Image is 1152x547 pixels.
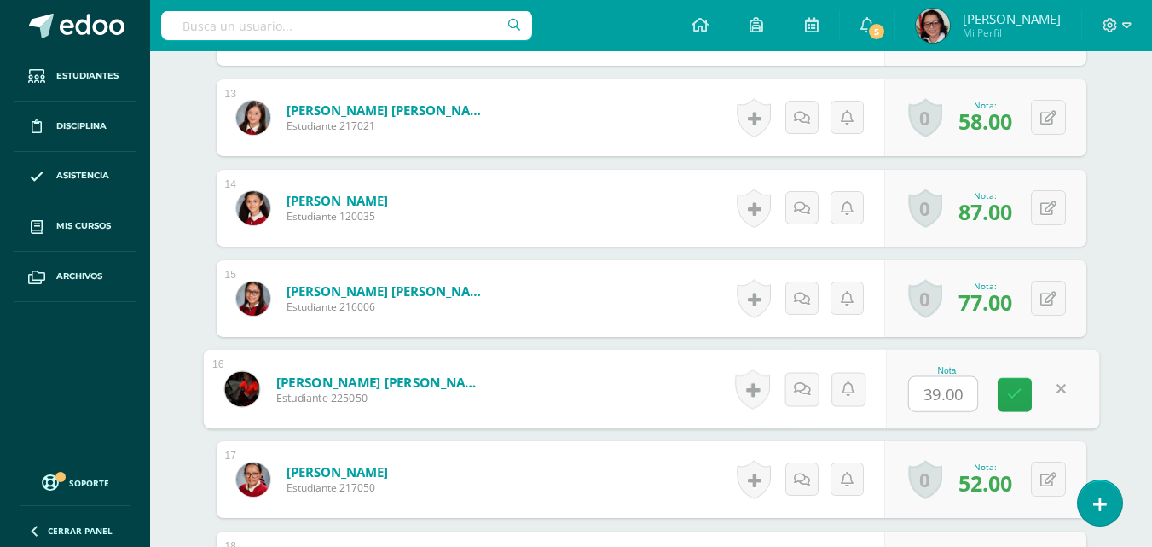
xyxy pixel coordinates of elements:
img: 2843e80753eb4dcd98a261d815da29a0.png [224,371,259,406]
span: 5 [867,22,886,41]
div: Nota: [958,280,1012,292]
a: 0 [908,279,942,318]
div: Nota: [958,99,1012,111]
div: Nota: [958,461,1012,473]
input: Busca un usuario... [161,11,532,40]
span: Estudiante 225050 [275,391,486,406]
span: Disciplina [56,119,107,133]
a: Mis cursos [14,201,136,252]
a: Estudiantes [14,51,136,102]
a: [PERSON_NAME] [PERSON_NAME] [287,102,491,119]
a: [PERSON_NAME] [PERSON_NAME] [275,373,486,391]
span: Estudiantes [56,69,119,83]
a: [PERSON_NAME] [287,192,388,209]
a: Archivos [14,252,136,302]
a: 0 [908,460,942,499]
span: Estudiante 216006 [287,300,491,314]
span: Mi Perfil [963,26,1061,40]
a: [PERSON_NAME] [287,463,388,480]
a: [PERSON_NAME] [PERSON_NAME] [287,282,491,300]
img: 55b1e64c01268bb8b00a13197041c29c.png [236,282,270,316]
a: 0 [908,98,942,137]
span: Estudiante 217050 [287,480,388,495]
a: Asistencia [14,152,136,202]
span: 52.00 [958,468,1012,498]
span: [PERSON_NAME] [963,10,1061,27]
span: 77.00 [958,288,1012,317]
span: 87.00 [958,197,1012,226]
span: Cerrar panel [48,525,113,537]
span: Mis cursos [56,219,111,233]
div: Nota: [958,189,1012,201]
span: Estudiante 217021 [287,119,491,133]
a: Soporte [20,470,130,493]
a: 0 [908,189,942,228]
span: Estudiante 120035 [287,209,388,224]
img: c06dc6b972d004157d1b2347fd8541ec.png [236,191,270,225]
img: 57693ce5aa10272fe6cac6465c9f0c77.png [236,101,270,135]
div: Nota [908,366,986,375]
span: Archivos [56,270,102,283]
img: 073ab9fb05eb5e4f9239493c9ec9f7a2.png [916,9,950,43]
span: 58.00 [958,107,1012,136]
input: 0-100.0 [909,377,977,411]
span: Asistencia [56,169,109,183]
img: 0b34c323afce4b09e03c0d010e49f782.png [236,463,270,497]
a: Disciplina [14,102,136,152]
span: Soporte [69,477,109,489]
